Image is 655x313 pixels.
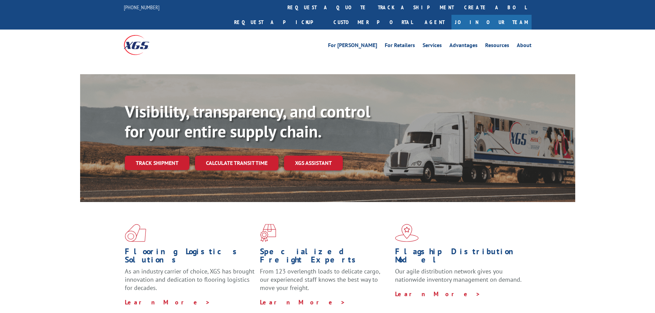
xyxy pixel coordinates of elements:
[328,15,418,30] a: Customer Portal
[260,298,346,306] a: Learn More >
[125,156,189,170] a: Track shipment
[125,224,146,242] img: xgs-icon-total-supply-chain-intelligence-red
[125,101,370,142] b: Visibility, transparency, and control for your entire supply chain.
[260,267,390,298] p: From 123 overlength loads to delicate cargo, our experienced staff knows the best way to move you...
[125,267,254,292] span: As an industry carrier of choice, XGS has brought innovation and dedication to flooring logistics...
[284,156,343,170] a: XGS ASSISTANT
[195,156,279,170] a: Calculate transit time
[517,43,532,50] a: About
[418,15,451,30] a: Agent
[385,43,415,50] a: For Retailers
[395,224,419,242] img: xgs-icon-flagship-distribution-model-red
[260,224,276,242] img: xgs-icon-focused-on-flooring-red
[229,15,328,30] a: Request a pickup
[423,43,442,50] a: Services
[124,4,160,11] a: [PHONE_NUMBER]
[449,43,478,50] a: Advantages
[125,247,255,267] h1: Flooring Logistics Solutions
[395,267,522,283] span: Our agile distribution network gives you nationwide inventory management on demand.
[260,247,390,267] h1: Specialized Freight Experts
[451,15,532,30] a: Join Our Team
[125,298,210,306] a: Learn More >
[395,247,525,267] h1: Flagship Distribution Model
[485,43,509,50] a: Resources
[328,43,377,50] a: For [PERSON_NAME]
[395,290,481,298] a: Learn More >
